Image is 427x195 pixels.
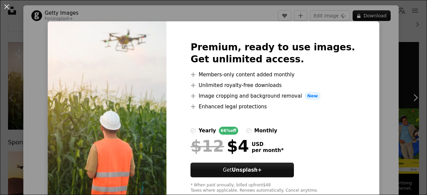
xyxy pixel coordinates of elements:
div: monthly [254,127,277,135]
li: Image cropping and background removal [190,92,355,100]
li: Members-only content added monthly [190,71,355,79]
li: Unlimited royalty-free downloads [190,81,355,89]
li: Enhanced legal protections [190,103,355,111]
div: yearly [198,127,216,135]
button: GetUnsplash+ [190,163,294,177]
span: New [305,92,321,100]
div: 66% off [219,127,239,135]
strong: Unsplash+ [232,167,262,173]
span: $12 [190,137,224,155]
span: USD [252,141,284,147]
span: per month * [252,147,284,153]
input: yearly66%off [190,128,196,133]
div: * When paid annually, billed upfront $48 Taxes where applicable. Renews automatically. Cancel any... [190,183,355,193]
input: monthly [246,128,252,133]
div: $4 [190,137,249,155]
h2: Premium, ready to use images. Get unlimited access. [190,41,355,65]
